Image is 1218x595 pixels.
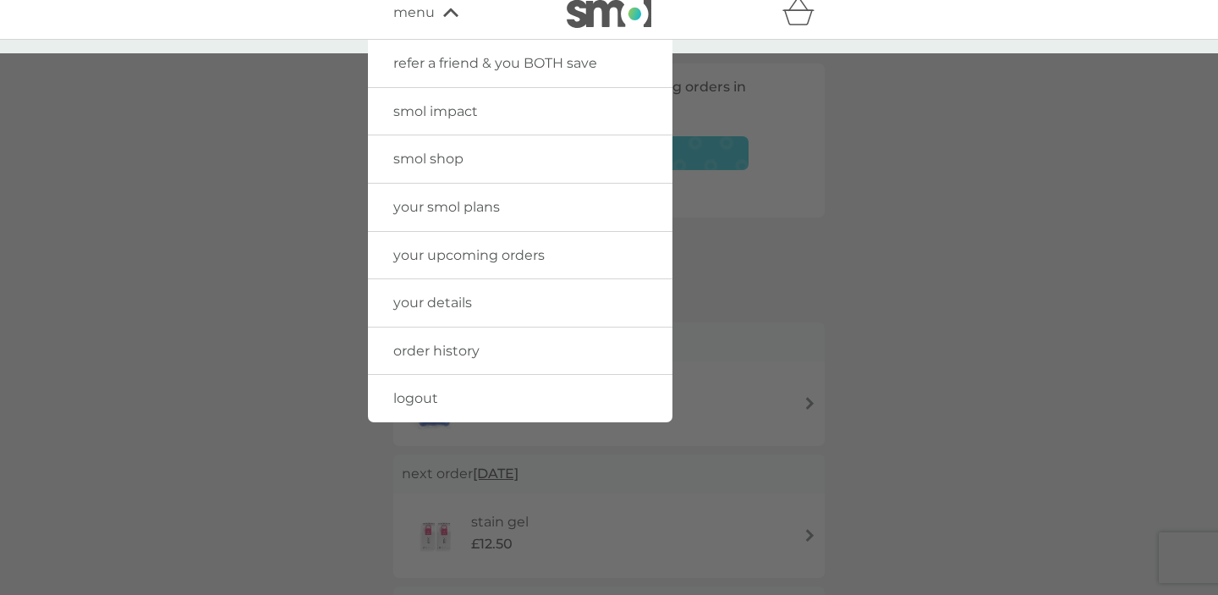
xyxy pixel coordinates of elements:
[368,279,672,327] a: your details
[393,247,545,263] span: your upcoming orders
[368,328,672,375] a: order history
[368,232,672,279] a: your upcoming orders
[368,88,672,135] a: smol impact
[393,151,464,167] span: smol shop
[393,343,480,359] span: order history
[393,199,500,215] span: your smol plans
[393,390,438,406] span: logout
[393,295,472,311] span: your details
[393,103,478,119] span: smol impact
[393,55,597,71] span: refer a friend & you BOTH save
[368,184,672,231] a: your smol plans
[368,40,672,87] a: refer a friend & you BOTH save
[393,2,435,24] span: menu
[368,375,672,422] a: logout
[368,135,672,183] a: smol shop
